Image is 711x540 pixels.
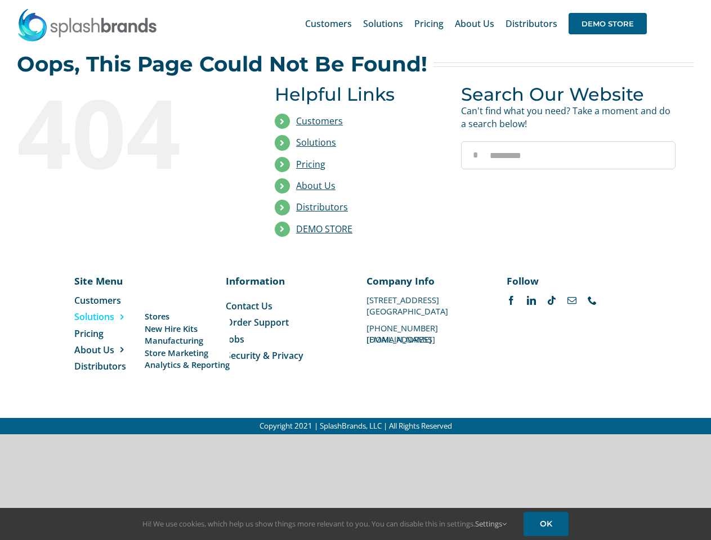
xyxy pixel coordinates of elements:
span: Distributors [506,19,557,28]
a: Order Support [226,316,345,328]
nav: Main Menu [305,6,647,42]
h2: Oops, This Page Could Not Be Found! [17,53,427,75]
a: mail [567,296,576,305]
span: Store Marketing [145,347,208,359]
p: Follow [507,274,625,287]
span: Customers [74,294,121,307]
span: Stores [145,310,169,322]
a: Customers [305,6,352,42]
nav: Menu [74,294,150,373]
a: Contact Us [226,300,345,312]
a: Distributors [506,6,557,42]
p: Information [226,274,345,287]
img: SplashBrands.com Logo [17,8,158,42]
span: Solutions [74,310,114,323]
span: Solutions [363,19,403,28]
a: facebook [507,296,516,305]
a: Jobs [226,333,345,345]
a: Solutions [296,136,336,148]
span: Security & Privacy [226,349,303,362]
a: Distributors [74,360,150,372]
a: Pricing [296,158,325,170]
a: Pricing [74,327,150,340]
a: Customers [296,115,343,127]
a: DEMO STORE [296,223,352,235]
input: Search... [461,141,676,169]
span: Customers [305,19,352,28]
a: OK [524,512,569,536]
h3: Search Our Website [461,84,676,105]
a: About Us [74,344,150,356]
a: Store Marketing [145,347,230,359]
a: Customers [74,294,150,307]
a: New Hire Kits [145,323,230,335]
p: Can't find what you need? Take a moment and do a search below! [461,105,676,130]
a: Manufacturing [145,335,230,346]
a: phone [588,296,597,305]
span: Order Support [226,316,289,328]
span: About Us [74,344,114,356]
a: Pricing [414,6,444,42]
a: Stores [145,310,230,322]
a: Solutions [74,310,150,323]
a: DEMO STORE [569,6,647,42]
span: Pricing [414,19,444,28]
span: DEMO STORE [569,13,647,34]
p: Site Menu [74,274,150,287]
a: About Us [296,179,336,192]
a: Distributors [296,201,348,213]
nav: Menu [226,300,345,362]
h3: Helpful Links [275,84,444,105]
span: Distributors [74,360,126,372]
span: New Hire Kits [145,323,198,335]
span: Jobs [226,333,244,345]
input: Search [461,141,489,169]
a: Security & Privacy [226,349,345,362]
a: Analytics & Reporting [145,359,230,371]
span: Contact Us [226,300,272,312]
div: 404 [17,84,231,179]
span: Manufacturing [145,335,203,346]
span: About Us [455,19,494,28]
a: linkedin [527,296,536,305]
span: Hi! We use cookies, which help us show things more relevant to you. You can disable this in setti... [142,519,507,529]
span: Pricing [74,327,104,340]
p: Company Info [366,274,485,287]
a: tiktok [547,296,556,305]
a: Settings [475,519,507,529]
